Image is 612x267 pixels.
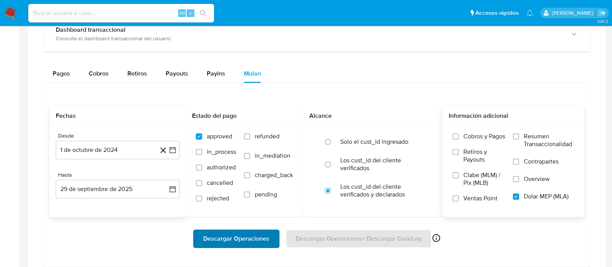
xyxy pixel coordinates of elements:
p: milagros.cisterna@mercadolibre.com [552,9,595,17]
a: Salir [598,9,606,17]
span: Accesos rápidos [475,9,519,17]
button: search-icon [195,8,211,19]
input: Buscar usuario o caso... [28,8,214,18]
span: 3.161.2 [597,18,608,24]
span: Alt [179,9,185,17]
span: s [189,9,192,17]
a: Notificaciones [526,10,533,16]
